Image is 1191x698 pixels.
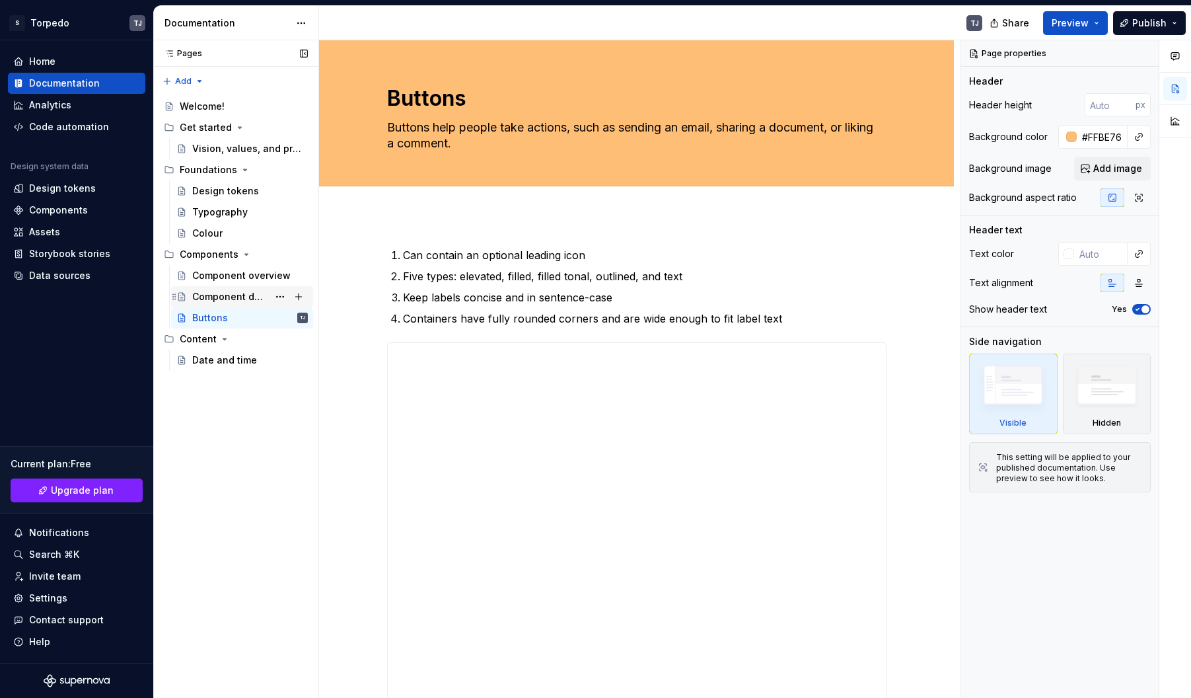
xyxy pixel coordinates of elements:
[1002,17,1029,30] span: Share
[29,55,55,68] div: Home
[171,307,313,329] a: ButtonsTJ
[969,335,1042,348] div: Side navigation
[159,72,208,91] button: Add
[300,311,305,325] div: TJ
[1136,100,1145,110] p: px
[159,48,202,59] div: Pages
[1112,304,1127,315] label: Yes
[29,182,96,195] div: Design tokens
[11,457,143,471] div: Current plan : Free
[8,51,145,72] a: Home
[1043,11,1108,35] button: Preview
[192,354,257,367] div: Date and time
[11,161,89,172] div: Design system data
[8,588,145,609] a: Settings
[180,332,217,346] div: Content
[1093,162,1142,175] span: Add image
[159,117,313,138] div: Get started
[51,484,114,497] span: Upgrade plan
[192,206,248,219] div: Typography
[970,18,979,28] div: TJ
[8,265,145,286] a: Data sources
[29,247,110,260] div: Storybook stories
[3,9,151,37] button: STorpedoTJ
[1063,354,1151,434] div: Hidden
[29,77,100,90] div: Documentation
[384,83,884,114] textarea: Buttons
[29,225,60,239] div: Assets
[192,311,228,325] div: Buttons
[29,548,79,561] div: Search ⌘K
[11,479,143,502] a: Upgrade plan
[969,75,1003,88] div: Header
[8,221,145,243] a: Assets
[29,526,89,539] div: Notifications
[8,566,145,587] a: Invite team
[171,180,313,202] a: Design tokens
[983,11,1038,35] button: Share
[8,116,145,137] a: Code automation
[175,76,192,87] span: Add
[180,100,225,113] div: Welcome!
[192,142,301,155] div: Vision, values, and principles
[384,117,884,154] textarea: Buttons help people take actions, such as sending an email, sharing a document, or liking a comment.
[403,311,886,327] p: Containers have fully rounded corners and are wide enough to fit label text
[1085,93,1136,117] input: Auto
[999,418,1027,428] div: Visible
[8,609,145,631] button: Contact support
[29,613,104,627] div: Contact support
[996,452,1142,484] div: This setting will be applied to your published documentation. Use preview to see how it looks.
[29,592,67,605] div: Settings
[969,247,1014,260] div: Text color
[29,269,90,282] div: Data sources
[8,522,145,543] button: Notifications
[180,121,232,134] div: Get started
[403,247,886,263] p: Can contain an optional leading icon
[29,204,88,217] div: Components
[171,138,313,159] a: Vision, values, and principles
[192,269,291,282] div: Component overview
[1077,125,1128,149] input: Auto
[159,96,313,117] a: Welcome!
[969,354,1058,434] div: Visible
[1113,11,1186,35] button: Publish
[1052,17,1089,30] span: Preview
[30,17,69,30] div: Torpedo
[1132,17,1167,30] span: Publish
[29,98,71,112] div: Analytics
[969,191,1077,204] div: Background aspect ratio
[192,290,268,303] div: Component detail
[171,265,313,286] a: Component overview
[8,178,145,199] a: Design tokens
[969,276,1033,290] div: Text alignment
[8,544,145,565] button: Search ⌘K
[403,290,886,305] p: Keep labels concise and in sentence-case
[403,268,886,284] p: Five types: elevated, filled, filled tonal, outlined, and text
[159,159,313,180] div: Foundations
[180,248,238,261] div: Components
[44,674,110,687] svg: Supernova Logo
[159,329,313,350] div: Content
[164,17,289,30] div: Documentation
[180,163,237,176] div: Foundations
[9,15,25,31] div: S
[8,95,145,116] a: Analytics
[171,223,313,244] a: Colour
[192,227,223,240] div: Colour
[171,350,313,371] a: Date and time
[171,286,313,307] a: Component detail
[192,184,259,198] div: Design tokens
[969,130,1048,143] div: Background color
[29,570,81,583] div: Invite team
[133,18,142,28] div: TJ
[29,635,50,648] div: Help
[159,96,313,371] div: Page tree
[8,73,145,94] a: Documentation
[171,202,313,223] a: Typography
[8,243,145,264] a: Storybook stories
[969,162,1052,175] div: Background image
[969,223,1023,237] div: Header text
[8,200,145,221] a: Components
[159,244,313,265] div: Components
